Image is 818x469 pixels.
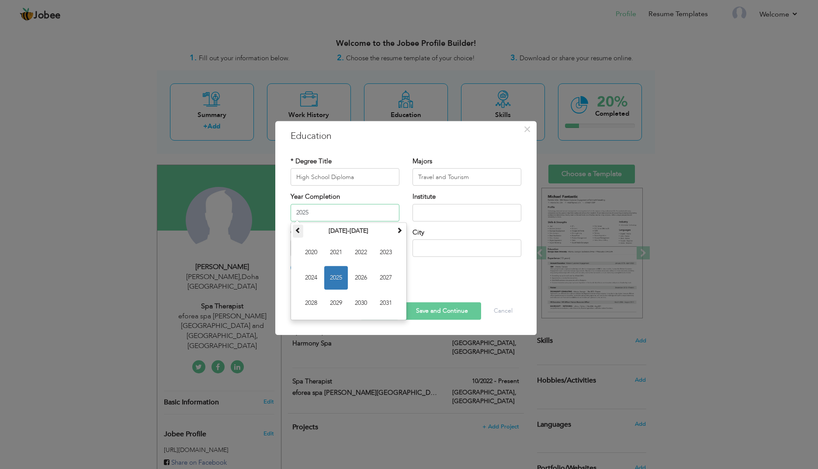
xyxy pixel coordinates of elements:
[324,266,348,290] span: 2025
[412,192,436,201] label: Institute
[374,291,398,315] span: 2031
[299,291,323,315] span: 2028
[349,266,373,290] span: 2026
[291,157,332,166] label: * Degree Title
[485,302,521,320] button: Cancel
[412,157,432,166] label: Majors
[396,227,402,233] span: Next Decade
[403,302,481,320] button: Save and Continue
[520,122,534,136] button: Close
[295,227,301,233] span: Previous Decade
[299,266,323,290] span: 2024
[412,228,424,237] label: City
[324,291,348,315] span: 2029
[291,130,521,143] h3: Education
[374,241,398,264] span: 2023
[374,266,398,290] span: 2027
[349,241,373,264] span: 2022
[303,224,394,238] th: Select Decade
[291,192,340,201] label: Year Completion
[523,121,531,137] span: ×
[324,241,348,264] span: 2021
[299,241,323,264] span: 2020
[349,291,373,315] span: 2030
